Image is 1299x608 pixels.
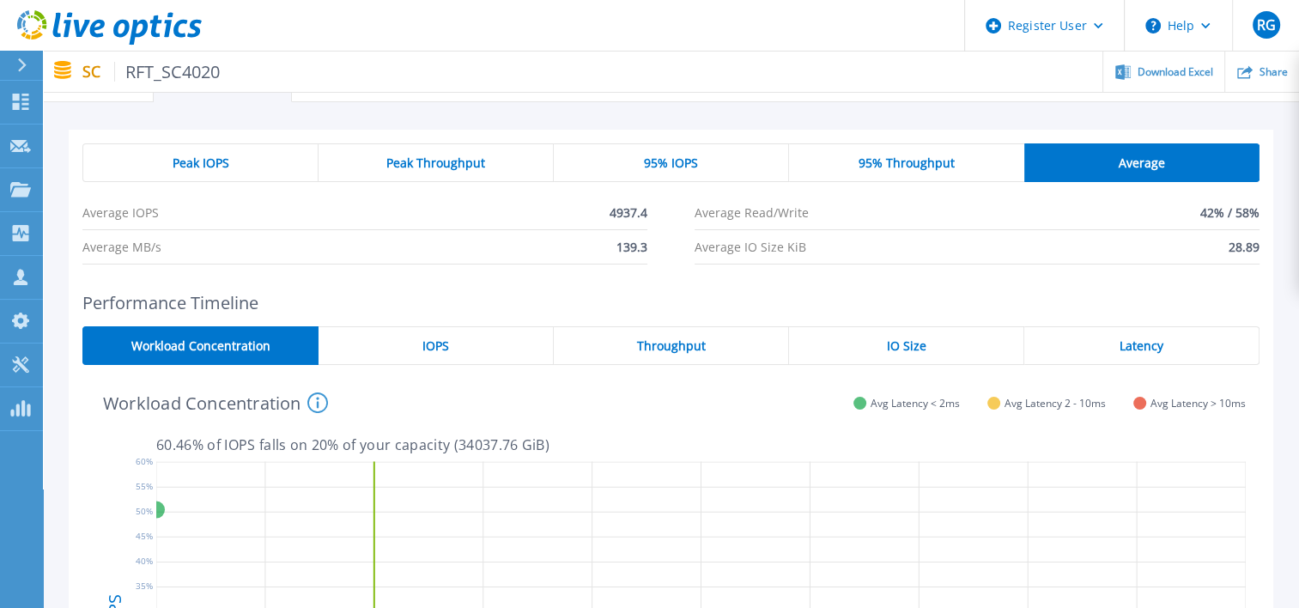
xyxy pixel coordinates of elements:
span: Download Excel [1138,67,1213,77]
h4: Workload Concentration [103,392,328,413]
span: Workload Concentration [131,339,270,353]
span: IO Size [886,339,926,353]
span: Avg Latency < 2ms [871,397,960,410]
span: 139.3 [616,230,647,264]
span: Average MB/s [82,230,161,264]
span: Share [1260,67,1288,77]
p: SC [82,62,221,82]
span: 4937.4 [610,196,647,229]
span: Throughput [636,339,705,353]
span: 42% / 58% [1200,196,1260,229]
span: Average Read/Write [695,196,809,229]
span: Latency [1120,339,1163,353]
span: Avg Latency > 10ms [1150,397,1246,410]
span: 28.89 [1229,230,1260,264]
span: RFT_SC4020 [114,62,221,82]
span: Peak Throughput [386,156,485,170]
h2: Performance Timeline [82,293,1260,313]
text: 50% [136,504,153,516]
span: Average IOPS [82,196,159,229]
span: IOPS [422,339,449,353]
span: Avg Latency 2 - 10ms [1005,397,1106,410]
span: 95% Throughput [859,156,955,170]
span: Average IO Size KiB [695,230,806,264]
text: 55% [136,479,153,491]
p: 60.46 % of IOPS falls on 20 % of your capacity ( 34037.76 GiB ) [156,437,1246,453]
span: RG [1256,18,1275,32]
span: Peak IOPS [173,156,229,170]
span: Average [1118,156,1164,170]
span: 95% IOPS [644,156,698,170]
text: 45% [136,530,153,542]
text: 60% [136,454,153,466]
